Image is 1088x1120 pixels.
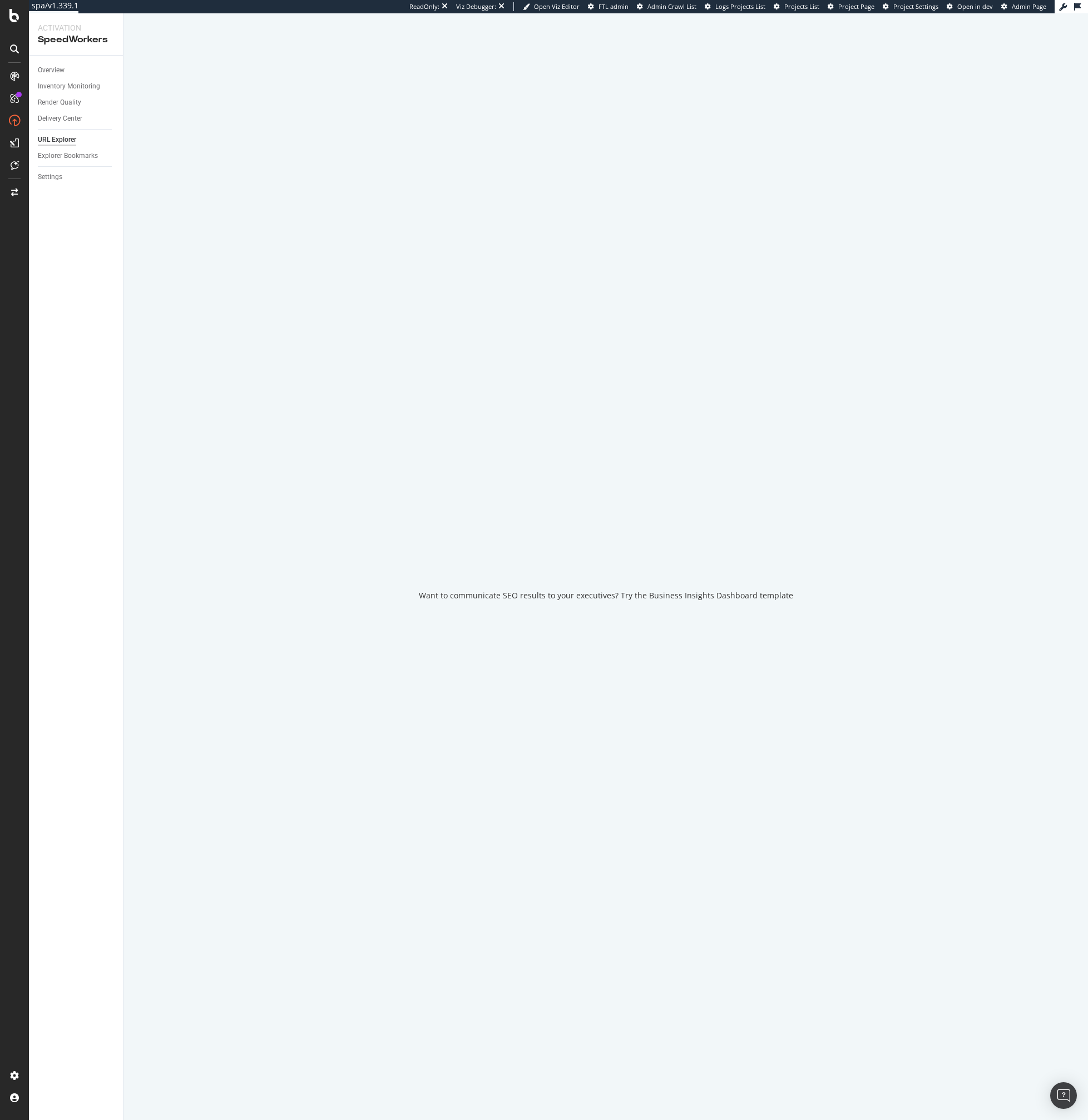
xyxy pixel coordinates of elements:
div: Want to communicate SEO results to your executives? Try the Business Insights Dashboard template [419,590,793,601]
a: Delivery Center [38,113,115,125]
span: Project Settings [893,2,938,11]
span: Admin Page [1012,2,1046,11]
a: Logs Projects List [705,2,765,11]
div: ReadOnly: [409,2,439,11]
div: Inventory Monitoring [38,81,100,92]
div: Settings [38,171,62,183]
span: Open Viz Editor [534,2,580,11]
span: FTL admin [599,2,629,11]
a: Overview [38,65,115,76]
a: Inventory Monitoring [38,81,115,92]
a: Open Viz Editor [523,2,580,11]
a: Project Page [828,2,874,11]
a: Admin Crawl List [637,2,696,11]
div: Delivery Center [38,113,82,125]
div: Overview [38,65,65,76]
div: URL Explorer [38,134,76,146]
div: Activation [38,22,114,33]
div: SpeedWorkers [38,33,114,46]
a: Projects List [774,2,819,11]
span: Projects List [784,2,819,11]
div: Render Quality [38,97,81,108]
span: Project Page [838,2,874,11]
a: FTL admin [588,2,629,11]
div: Viz Debugger: [456,2,496,11]
a: Open in dev [947,2,993,11]
a: Settings [38,171,115,183]
a: Admin Page [1001,2,1046,11]
div: Open Intercom Messenger [1050,1082,1077,1109]
span: Logs Projects List [715,2,765,11]
a: Render Quality [38,97,115,108]
div: Explorer Bookmarks [38,150,98,162]
span: Open in dev [957,2,993,11]
a: Explorer Bookmarks [38,150,115,162]
div: animation [566,532,646,572]
a: URL Explorer [38,134,115,146]
a: Project Settings [883,2,938,11]
span: Admin Crawl List [647,2,696,11]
